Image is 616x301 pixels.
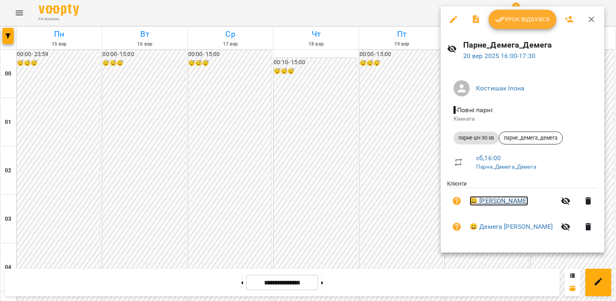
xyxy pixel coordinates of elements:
a: 20 вер 2025 16:00-17:30 [463,52,535,60]
button: Урок відбувся [489,10,556,29]
ul: Клієнти [447,180,598,242]
span: - Повні парні [454,106,494,114]
div: парне_демега_демега [499,132,563,144]
span: Урок відбувся [495,15,550,24]
span: парне шч 90 хв [454,134,499,142]
button: Візит ще не сплачено. Додати оплату? [447,217,466,236]
a: сб , 16:00 [476,154,501,162]
a: Костишак Ілона [476,84,524,92]
span: парне_демега_демега [499,134,562,142]
h6: Парне_Демега_Демега [463,39,598,51]
a: 😀 [PERSON_NAME] [470,196,528,206]
p: Кімната [454,115,591,123]
a: Парне_Демега_Демега [476,163,536,170]
a: 😀 Демега [PERSON_NAME] [470,222,553,232]
button: Візит ще не сплачено. Додати оплату? [447,191,466,211]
